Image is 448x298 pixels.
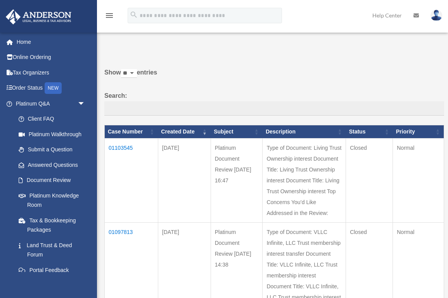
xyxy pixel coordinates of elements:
[11,157,89,173] a: Answered Questions
[105,11,114,20] i: menu
[3,9,74,24] img: Anderson Advisors Platinum Portal
[11,188,93,213] a: Platinum Knowledge Room
[105,138,158,222] td: 01103545
[263,138,346,222] td: Type of Document: Living Trust Ownership interest Document Title: Living Trust Ownership interest...
[346,138,393,222] td: Closed
[104,67,444,86] label: Show entries
[5,34,97,50] a: Home
[431,10,442,21] img: User Pic
[130,10,138,19] i: search
[105,125,158,139] th: Case Number: activate to sort column ascending
[11,173,93,188] a: Document Review
[78,96,93,112] span: arrow_drop_down
[158,138,211,222] td: [DATE]
[5,65,97,80] a: Tax Organizers
[5,80,97,96] a: Order StatusNEW
[263,125,346,139] th: Description: activate to sort column ascending
[211,138,263,222] td: Platinum Document Review [DATE] 16:47
[393,125,444,139] th: Priority: activate to sort column ascending
[11,111,93,127] a: Client FAQ
[11,142,93,158] a: Submit a Question
[105,14,114,20] a: menu
[104,90,444,116] label: Search:
[393,138,444,222] td: Normal
[45,82,62,94] div: NEW
[11,237,93,262] a: Land Trust & Deed Forum
[121,69,137,78] select: Showentries
[158,125,211,139] th: Created Date: activate to sort column ascending
[211,125,263,139] th: Subject: activate to sort column ascending
[11,262,93,278] a: Portal Feedback
[11,126,93,142] a: Platinum Walkthrough
[5,96,93,111] a: Platinum Q&Aarrow_drop_down
[346,125,393,139] th: Status: activate to sort column ascending
[104,101,444,116] input: Search:
[11,213,93,237] a: Tax & Bookkeeping Packages
[5,50,97,65] a: Online Ordering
